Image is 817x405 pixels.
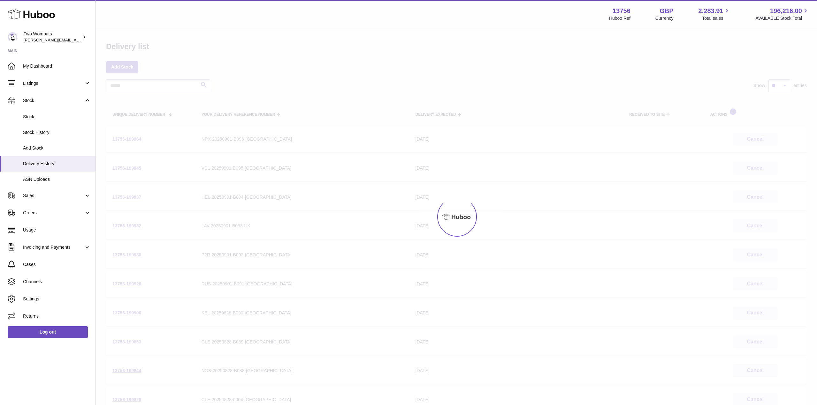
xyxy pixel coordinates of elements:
[23,261,91,268] span: Cases
[609,15,630,21] div: Huboo Ref
[702,15,730,21] span: Total sales
[613,7,630,15] strong: 13756
[23,80,84,86] span: Listings
[23,129,91,136] span: Stock History
[23,193,84,199] span: Sales
[8,326,88,338] a: Log out
[23,313,91,319] span: Returns
[660,7,673,15] strong: GBP
[23,244,84,250] span: Invoicing and Payments
[24,31,81,43] div: Two Wombats
[23,227,91,233] span: Usage
[8,32,17,42] img: philip.carroll@twowombats.com
[23,279,91,285] span: Channels
[23,296,91,302] span: Settings
[23,63,91,69] span: My Dashboard
[755,7,809,21] a: 196,216.00 AVAILABLE Stock Total
[699,7,723,15] span: 2,283.91
[23,145,91,151] span: Add Stock
[699,7,731,21] a: 2,283.91 Total sales
[23,210,84,216] span: Orders
[23,98,84,104] span: Stock
[655,15,674,21] div: Currency
[755,15,809,21] span: AVAILABLE Stock Total
[24,37,162,42] span: [PERSON_NAME][EMAIL_ADDRESS][PERSON_NAME][DOMAIN_NAME]
[23,161,91,167] span: Delivery History
[770,7,802,15] span: 196,216.00
[23,176,91,182] span: ASN Uploads
[23,114,91,120] span: Stock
